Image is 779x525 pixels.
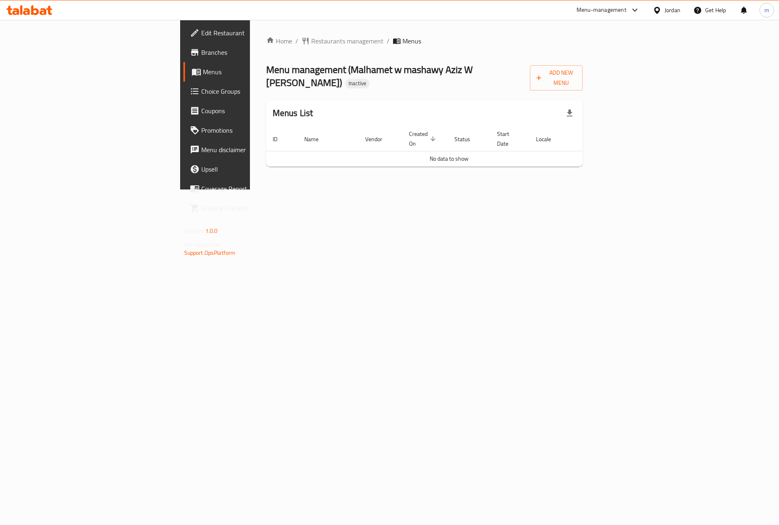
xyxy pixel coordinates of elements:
[301,36,383,46] a: Restaurants management
[201,125,304,135] span: Promotions
[201,47,304,57] span: Branches
[266,127,632,167] table: enhanced table
[311,36,383,46] span: Restaurants management
[530,65,583,90] button: Add New Menu
[183,43,310,62] a: Branches
[183,198,310,218] a: Grocery Checklist
[201,106,304,116] span: Coupons
[536,134,562,144] span: Locale
[183,159,310,179] a: Upsell
[764,6,769,15] span: m
[365,134,393,144] span: Vendor
[387,36,389,46] li: /
[536,68,577,88] span: Add New Menu
[266,36,583,46] nav: breadcrumb
[201,164,304,174] span: Upsell
[201,184,304,194] span: Coverage Report
[560,103,579,123] div: Export file
[577,5,626,15] div: Menu-management
[201,86,304,96] span: Choice Groups
[201,145,304,155] span: Menu disclaimer
[201,28,304,38] span: Edit Restaurant
[201,203,304,213] span: Grocery Checklist
[205,226,218,236] span: 1.0.0
[183,62,310,82] a: Menus
[304,134,329,144] span: Name
[183,82,310,101] a: Choice Groups
[184,239,222,250] span: Get support on:
[454,134,481,144] span: Status
[409,129,438,148] span: Created On
[273,107,313,119] h2: Menus List
[183,120,310,140] a: Promotions
[430,153,469,164] span: No data to show
[183,179,310,198] a: Coverage Report
[571,127,632,151] th: Actions
[203,67,304,77] span: Menus
[345,80,370,87] span: Inactive
[402,36,421,46] span: Menus
[183,140,310,159] a: Menu disclaimer
[184,247,236,258] a: Support.OpsPlatform
[184,226,204,236] span: Version:
[345,79,370,88] div: Inactive
[665,6,680,15] div: Jordan
[183,101,310,120] a: Coupons
[497,129,520,148] span: Start Date
[273,134,288,144] span: ID
[183,23,310,43] a: Edit Restaurant
[266,60,473,92] span: Menu management ( Malhamet w mashawy Aziz W [PERSON_NAME] )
